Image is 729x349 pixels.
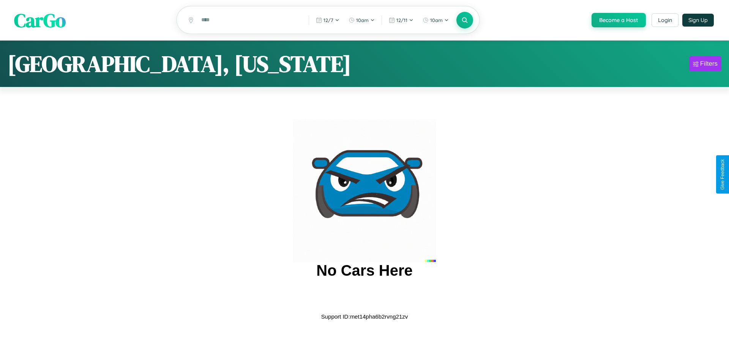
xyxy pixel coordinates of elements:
h1: [GEOGRAPHIC_DATA], [US_STATE] [8,48,351,79]
span: 10am [430,17,443,23]
h2: No Cars Here [316,262,412,279]
img: car [293,119,436,262]
span: 12 / 7 [323,17,333,23]
button: Login [652,13,679,27]
p: Support ID: met14pha6b2rvng21zv [321,311,408,322]
button: 12/7 [312,14,343,26]
div: Filters [700,60,718,68]
div: Give Feedback [720,159,725,190]
button: Filters [689,56,721,71]
button: Become a Host [592,13,646,27]
span: CarGo [14,7,66,33]
button: 10am [345,14,379,26]
button: 12/11 [385,14,417,26]
button: 10am [419,14,453,26]
span: 10am [356,17,369,23]
span: 12 / 11 [396,17,407,23]
button: Sign Up [682,14,714,27]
